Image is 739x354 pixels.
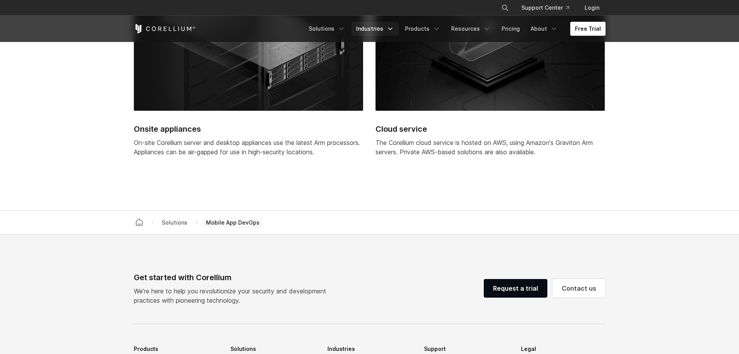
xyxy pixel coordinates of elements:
button: Search [498,1,512,15]
div: Navigation Menu [492,1,606,15]
span: Mobile App DevOps [203,217,263,228]
a: Contact us [552,279,606,298]
div: The Corellium cloud service is hosted on AWS, using Amazon's Graviton Arm servers. Private AWS-ba... [376,138,605,157]
h2: Cloud service [376,123,605,135]
a: Corellium home [132,217,146,228]
a: Login [578,1,606,15]
a: Products [400,22,445,36]
a: Solutions [304,22,350,36]
div: Navigation Menu [304,22,606,36]
a: About [526,22,562,36]
p: We’re here to help you revolutionize your security and development practices with pioneering tech... [134,286,332,305]
a: Support Center [515,1,575,15]
a: Free Trial [570,22,606,36]
div: On-site Corellium server and desktop appliances use the latest Arm processors. Appliances can be ... [134,138,363,157]
a: Corellium Home [134,24,196,33]
div: Get started with Corellium [134,272,332,283]
h2: Onsite appliances [134,123,363,135]
a: Industries [351,22,399,36]
a: Pricing [497,22,524,36]
a: Request a trial [484,279,547,298]
span: Solutions [159,218,190,227]
div: Solutions [159,218,190,227]
a: Resources [447,22,495,36]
